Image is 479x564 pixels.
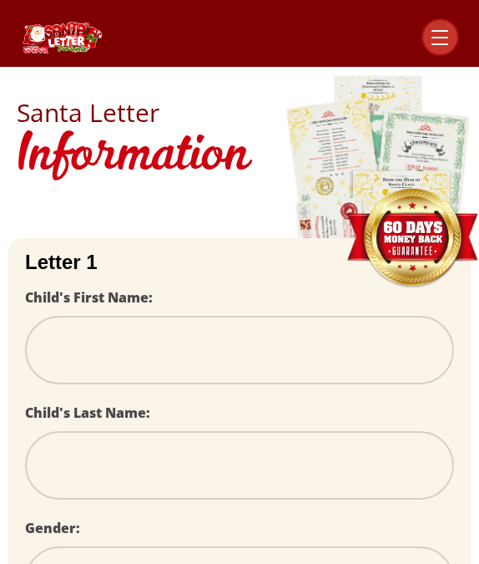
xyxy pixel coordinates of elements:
h1: Information [17,125,462,188]
h2: Letter 1 [25,251,454,274]
img: Santa Letter Logo [20,22,103,53]
label: Gender: [25,519,80,537]
h2: Santa Letter [17,100,462,125]
img: Money Back Guarantee [345,188,479,290]
label: Child's First Name: [25,288,153,307]
label: Child's Last Name: [25,404,150,422]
